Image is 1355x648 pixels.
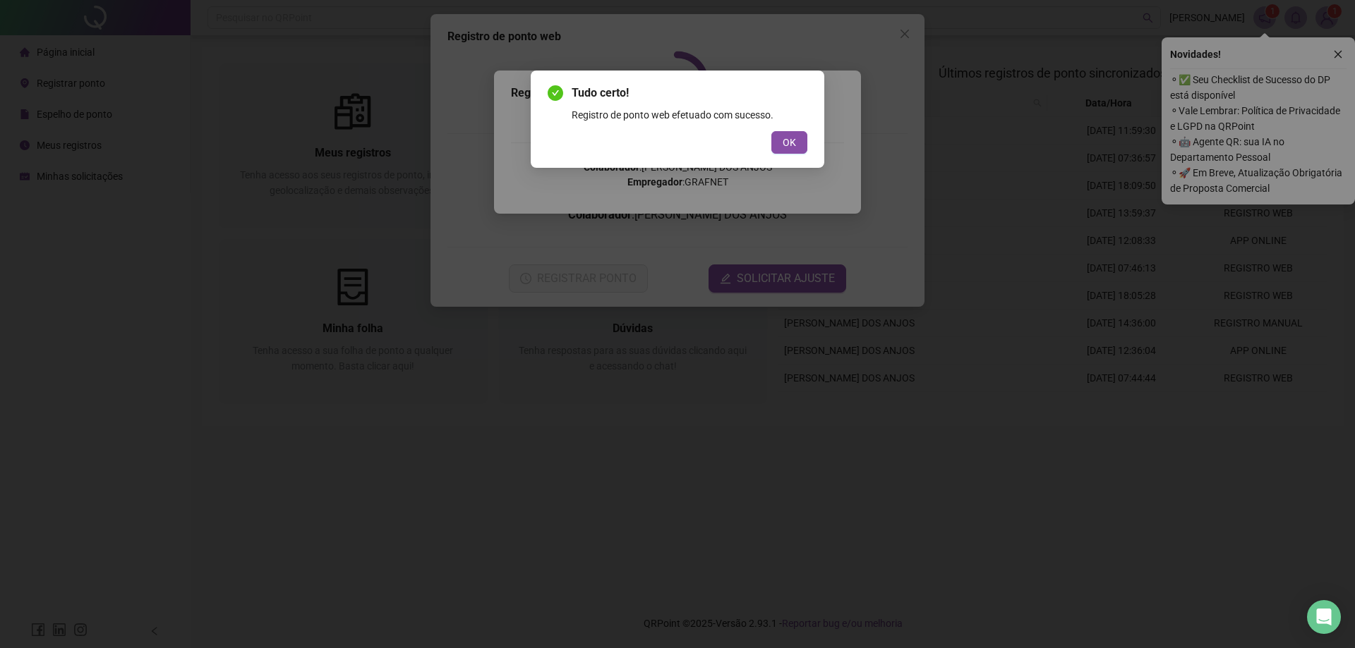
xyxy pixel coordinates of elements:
div: Registro de ponto web efetuado com sucesso. [572,107,807,123]
span: check-circle [548,85,563,101]
span: Tudo certo! [572,85,807,102]
button: OK [771,131,807,154]
div: Open Intercom Messenger [1307,600,1341,634]
span: OK [783,135,796,150]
